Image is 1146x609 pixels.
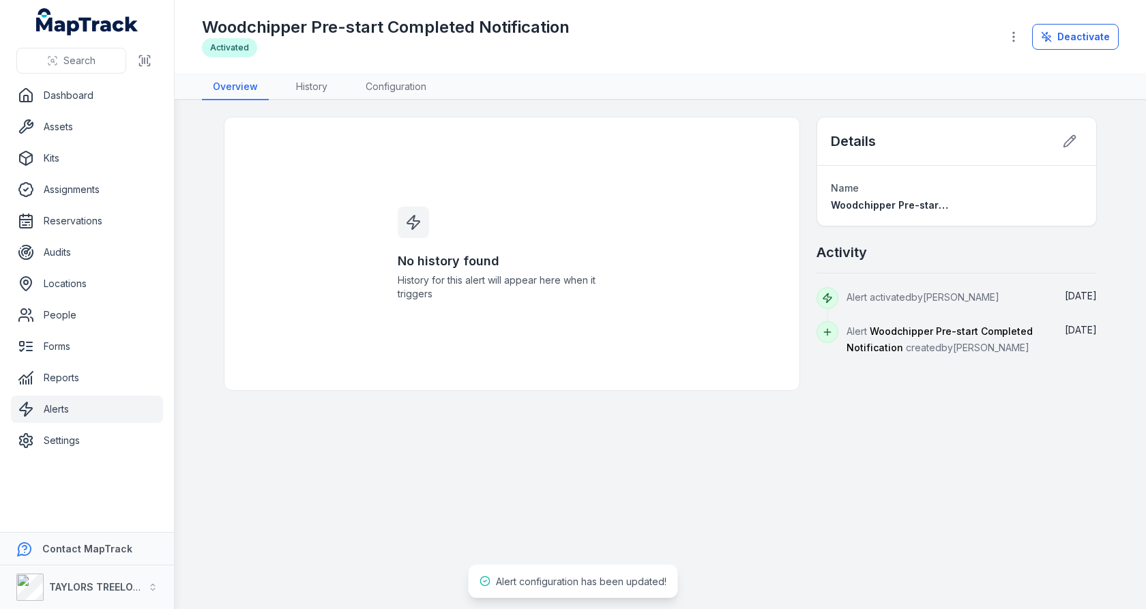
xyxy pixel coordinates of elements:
[63,54,95,68] span: Search
[831,182,859,194] span: Name
[831,132,876,151] h2: Details
[36,8,138,35] a: MapTrack
[11,113,163,140] a: Assets
[1065,290,1097,301] time: 28/08/2025, 3:03:13 pm
[831,199,1057,211] span: Woodchipper Pre-start Completed Notification
[11,82,163,109] a: Dashboard
[1032,24,1119,50] button: Deactivate
[202,38,257,57] div: Activated
[847,325,1033,353] span: Alert created by [PERSON_NAME]
[398,273,627,301] span: History for this alert will appear here when it triggers
[11,364,163,391] a: Reports
[49,581,163,593] strong: TAYLORS TREELOPPING
[1065,324,1097,336] time: 28/08/2025, 3:02:49 pm
[11,270,163,297] a: Locations
[496,576,666,587] span: Alert configuration has been updated!
[16,48,126,74] button: Search
[11,333,163,360] a: Forms
[847,325,1033,353] span: Woodchipper Pre-start Completed Notification
[398,252,627,271] h3: No history found
[1065,290,1097,301] span: [DATE]
[11,301,163,329] a: People
[355,74,437,100] a: Configuration
[285,74,338,100] a: History
[11,145,163,172] a: Kits
[42,543,132,554] strong: Contact MapTrack
[202,74,269,100] a: Overview
[11,207,163,235] a: Reservations
[847,291,999,303] span: Alert activated by [PERSON_NAME]
[817,243,867,262] h2: Activity
[11,427,163,454] a: Settings
[11,239,163,266] a: Audits
[1065,324,1097,336] span: [DATE]
[11,396,163,423] a: Alerts
[11,176,163,203] a: Assignments
[202,16,570,38] h1: Woodchipper Pre-start Completed Notification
